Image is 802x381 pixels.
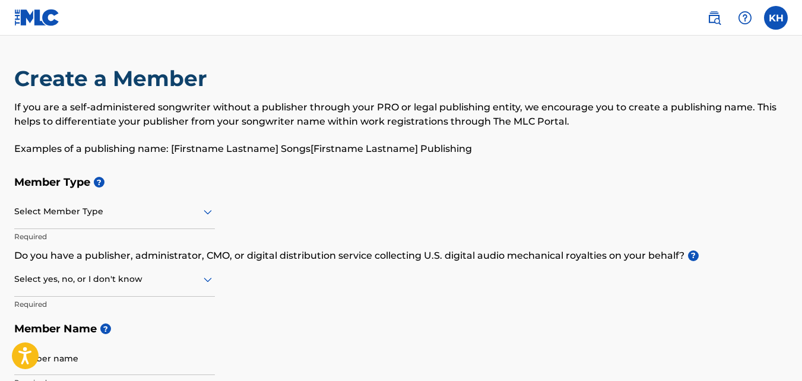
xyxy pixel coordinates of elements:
img: help [738,11,752,25]
p: Required [14,299,215,310]
p: If you are a self-administered songwriter without a publisher through your PRO or legal publishin... [14,100,788,129]
img: search [707,11,721,25]
p: Examples of a publishing name: [Firstname Lastname] Songs[Firstname Lastname] Publishing [14,142,788,156]
span: ? [94,177,104,188]
span: ? [688,250,699,261]
a: Public Search [702,6,726,30]
p: Required [14,231,215,242]
span: ? [100,323,111,334]
h2: Create a Member [14,65,213,92]
h5: Member Type [14,170,788,195]
p: Do you have a publisher, administrator, CMO, or digital distribution service collecting U.S. digi... [14,249,788,263]
h5: Member Name [14,316,788,342]
div: Help [733,6,757,30]
div: User Menu [764,6,788,30]
img: MLC Logo [14,9,60,26]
